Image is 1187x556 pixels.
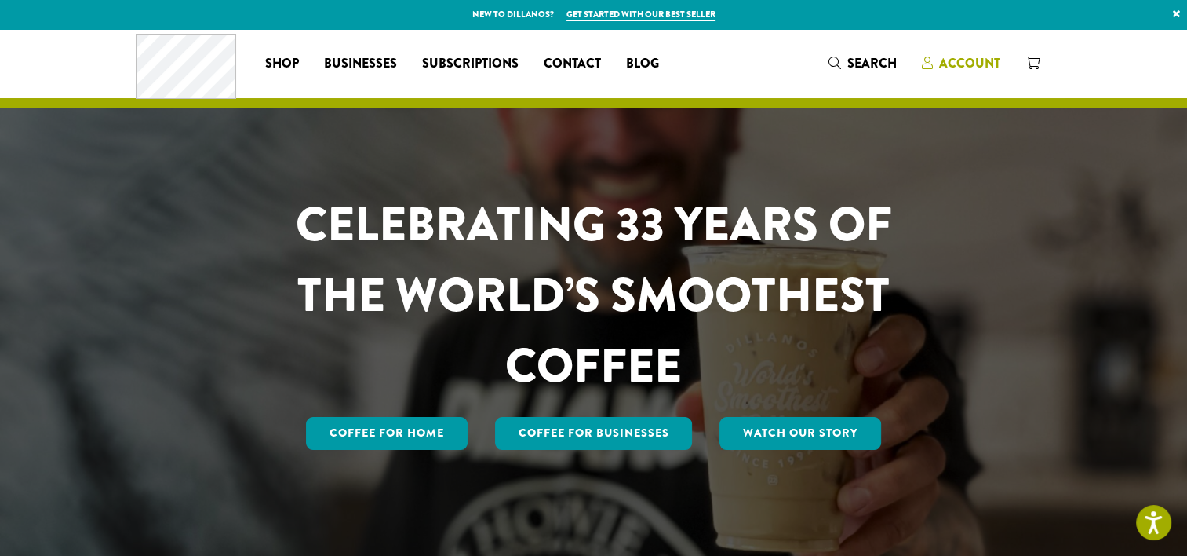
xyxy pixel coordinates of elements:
[306,417,468,450] a: Coffee for Home
[939,54,1000,72] span: Account
[249,189,938,401] h1: CELEBRATING 33 YEARS OF THE WORLD’S SMOOTHEST COFFEE
[495,417,693,450] a: Coffee For Businesses
[719,417,881,450] a: Watch Our Story
[566,8,715,21] a: Get started with our best seller
[422,54,519,74] span: Subscriptions
[324,54,397,74] span: Businesses
[847,54,897,72] span: Search
[544,54,601,74] span: Contact
[253,51,311,76] a: Shop
[816,50,909,76] a: Search
[626,54,659,74] span: Blog
[265,54,299,74] span: Shop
